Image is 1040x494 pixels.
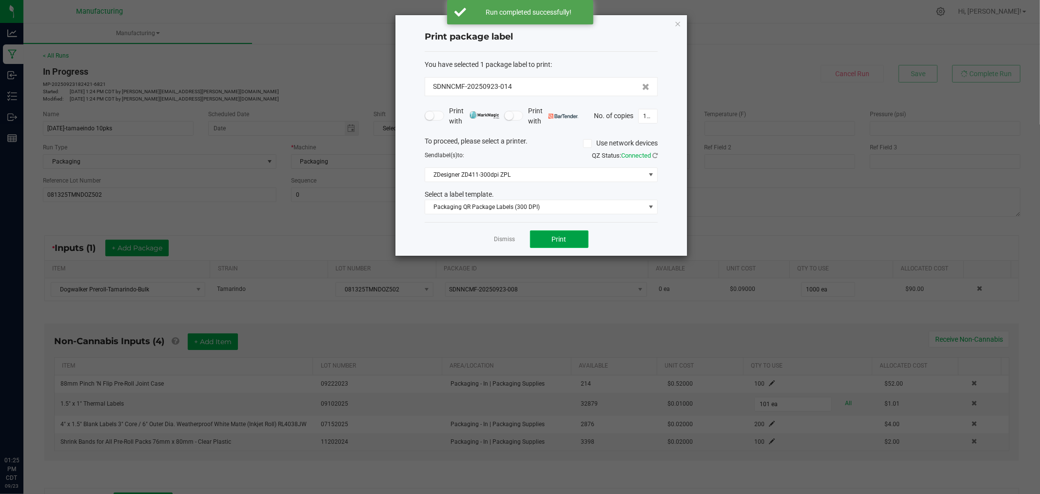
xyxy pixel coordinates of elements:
a: Dismiss [494,235,515,244]
div: Run completed successfully! [471,7,586,17]
span: ZDesigner ZD411-300dpi ZPL [425,168,645,182]
span: Packaging QR Package Labels (300 DPI) [425,200,645,214]
h4: Print package label [425,31,658,43]
span: Print with [449,106,499,126]
span: Print with [528,106,578,126]
button: Print [530,230,589,248]
div: Select a label template. [417,189,665,200]
span: You have selected 1 package label to print [425,61,550,68]
label: Use network devices [583,138,658,148]
img: mark_magic_cybra.png [470,111,499,119]
div: : [425,60,658,70]
span: Connected [621,152,651,159]
img: bartender.png [549,114,578,119]
span: Send to: [425,152,464,159]
span: QZ Status: [592,152,658,159]
span: SDNNCMF-20250923-014 [433,82,512,92]
span: No. of copies [594,111,633,119]
span: Print [552,235,567,243]
div: To proceed, please select a printer. [417,136,665,151]
span: label(s) [438,152,457,159]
